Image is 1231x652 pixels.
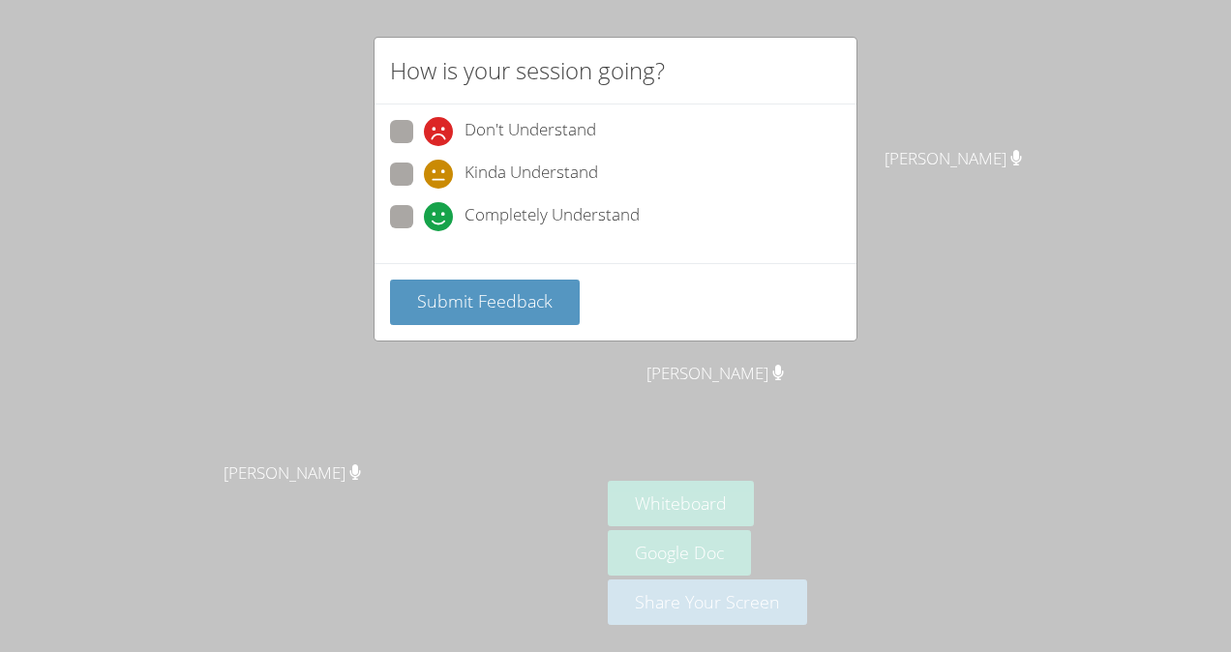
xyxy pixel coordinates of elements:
[390,280,580,325] button: Submit Feedback
[465,202,640,231] span: Completely Understand
[417,289,553,312] span: Submit Feedback
[465,117,596,146] span: Don't Understand
[465,160,598,189] span: Kinda Understand
[390,53,665,88] h2: How is your session going?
